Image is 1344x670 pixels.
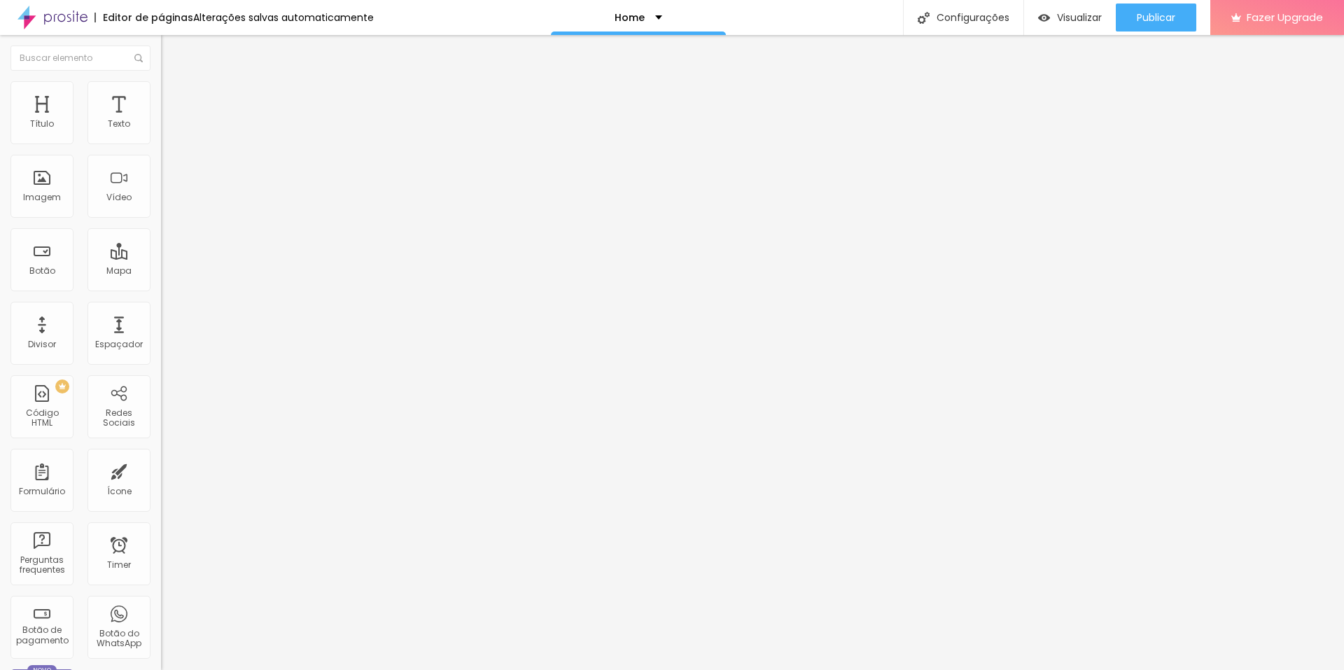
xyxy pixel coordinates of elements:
p: Home [615,13,645,22]
iframe: Editor [161,35,1344,670]
span: Fazer Upgrade [1247,11,1323,23]
div: Timer [107,560,131,570]
div: Redes Sociais [91,408,146,428]
div: Mapa [106,266,132,276]
div: Divisor [28,340,56,349]
span: Publicar [1137,12,1175,23]
img: Icone [134,54,143,62]
div: Texto [108,119,130,129]
div: Botão [29,266,55,276]
div: Vídeo [106,193,132,202]
div: Imagem [23,193,61,202]
button: Publicar [1116,4,1196,32]
div: Código HTML [14,408,69,428]
div: Ícone [107,487,132,496]
div: Botão de pagamento [14,625,69,645]
div: Formulário [19,487,65,496]
img: view-1.svg [1038,12,1050,24]
img: Icone [918,12,930,24]
div: Espaçador [95,340,143,349]
input: Buscar elemento [10,46,150,71]
span: Visualizar [1057,12,1102,23]
div: Título [30,119,54,129]
button: Visualizar [1024,4,1116,32]
div: Editor de páginas [94,13,193,22]
div: Alterações salvas automaticamente [193,13,374,22]
div: Perguntas frequentes [14,555,69,575]
div: Botão do WhatsApp [91,629,146,649]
